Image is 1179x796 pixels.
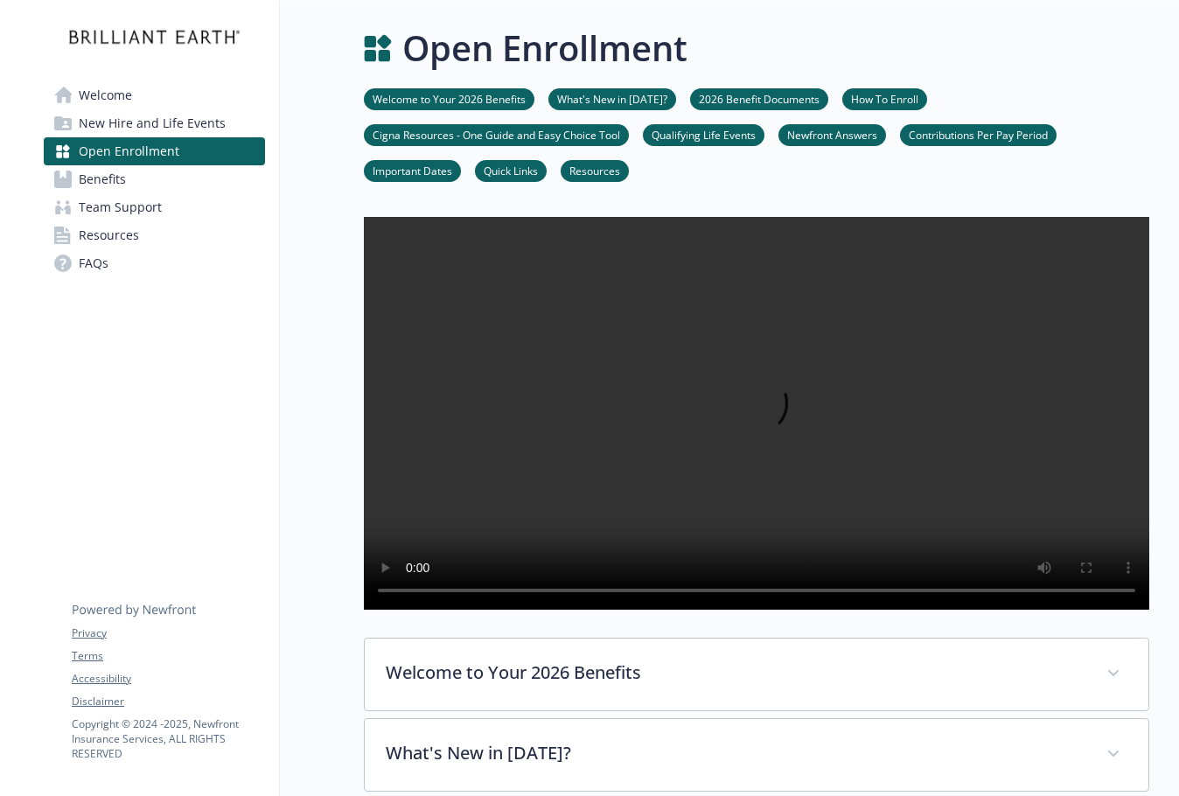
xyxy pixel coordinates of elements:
[72,671,264,687] a: Accessibility
[364,162,461,178] a: Important Dates
[79,193,162,221] span: Team Support
[690,90,828,107] a: 2026 Benefit Documents
[72,625,264,641] a: Privacy
[79,249,108,277] span: FAQs
[365,639,1148,710] div: Welcome to Your 2026 Benefits
[548,90,676,107] a: What's New in [DATE]?
[364,126,629,143] a: Cigna Resources - One Guide and Easy Choice Tool
[386,660,1085,686] p: Welcome to Your 2026 Benefits
[79,165,126,193] span: Benefits
[79,137,179,165] span: Open Enrollment
[842,90,927,107] a: How To Enroll
[79,221,139,249] span: Resources
[475,162,547,178] a: Quick Links
[402,22,687,74] h1: Open Enrollment
[44,193,265,221] a: Team Support
[778,126,886,143] a: Newfront Answers
[44,249,265,277] a: FAQs
[44,221,265,249] a: Resources
[44,165,265,193] a: Benefits
[364,90,534,107] a: Welcome to Your 2026 Benefits
[44,137,265,165] a: Open Enrollment
[79,109,226,137] span: New Hire and Life Events
[386,740,1085,766] p: What's New in [DATE]?
[643,126,764,143] a: Qualifying Life Events
[900,126,1057,143] a: Contributions Per Pay Period
[79,81,132,109] span: Welcome
[72,716,264,761] p: Copyright © 2024 - 2025 , Newfront Insurance Services, ALL RIGHTS RESERVED
[365,719,1148,791] div: What's New in [DATE]?
[72,694,264,709] a: Disclaimer
[561,162,629,178] a: Resources
[44,81,265,109] a: Welcome
[72,648,264,664] a: Terms
[44,109,265,137] a: New Hire and Life Events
